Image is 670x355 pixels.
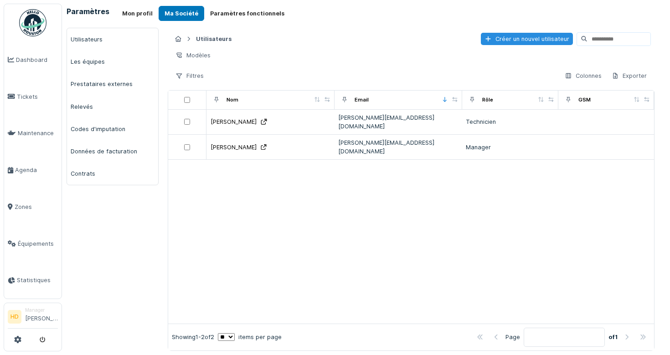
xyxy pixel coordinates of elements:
[4,115,62,152] a: Maintenance
[19,9,46,36] img: Badge_color-CXgf-gQk.svg
[608,333,618,341] strong: of 1
[67,28,158,51] a: Utilisateurs
[18,129,58,137] span: Maintenance
[67,96,158,118] a: Relevés
[338,138,459,156] div: [PERSON_NAME][EMAIL_ADDRESS][DOMAIN_NAME]
[15,166,58,174] span: Agenda
[25,307,58,326] li: [PERSON_NAME]
[171,49,215,62] div: Modèles
[172,333,214,341] div: Showing 1 - 2 of 2
[67,7,109,16] h6: Paramètres
[159,6,204,21] button: Ma Société
[227,96,238,104] div: Nom
[4,41,62,78] a: Dashboard
[67,140,158,162] a: Données de facturation
[67,162,158,185] a: Contrats
[481,33,573,45] div: Créer un nouvel utilisateur
[192,35,235,43] strong: Utilisateurs
[17,276,58,284] span: Statistiques
[8,307,58,329] a: HD Manager[PERSON_NAME]
[67,51,158,73] a: Les équipes
[211,143,257,152] div: [PERSON_NAME]
[561,69,606,82] div: Colonnes
[505,333,520,341] div: Page
[211,117,257,126] div: [PERSON_NAME]
[4,78,62,115] a: Tickets
[204,6,290,21] button: Paramètres fonctionnels
[466,143,554,152] div: Manager
[17,92,58,101] span: Tickets
[218,333,282,341] div: items per page
[338,113,459,131] div: [PERSON_NAME][EMAIL_ADDRESS][DOMAIN_NAME]
[67,118,158,140] a: Codes d'imputation
[16,56,58,64] span: Dashboard
[171,69,208,82] div: Filtres
[18,239,58,248] span: Équipements
[67,73,158,95] a: Prestataires externes
[4,188,62,225] a: Zones
[608,69,651,82] div: Exporter
[355,96,369,104] div: Email
[4,152,62,188] a: Agenda
[25,307,58,314] div: Manager
[8,310,21,324] li: HD
[466,117,554,126] div: Technicien
[482,96,493,104] div: Rôle
[4,225,62,262] a: Équipements
[578,96,591,104] div: GSM
[15,203,58,211] span: Zones
[116,6,159,21] button: Mon profil
[4,262,62,299] a: Statistiques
